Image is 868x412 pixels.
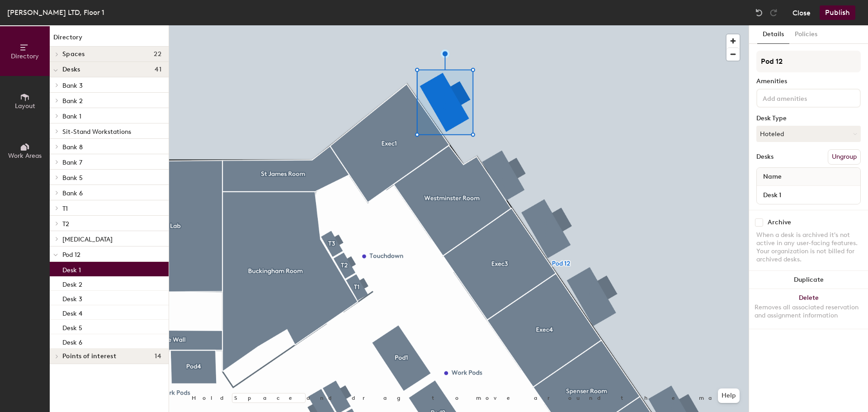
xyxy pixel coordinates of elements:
button: Ungroup [828,149,861,165]
button: Duplicate [749,271,868,289]
span: Sit-Stand Workstations [62,128,131,136]
button: Hoteled [756,126,861,142]
div: Amenities [756,78,861,85]
p: Desk 6 [62,336,82,346]
span: T1 [62,205,68,213]
span: T2 [62,220,69,228]
span: Bank 2 [62,97,83,105]
button: Details [757,25,789,44]
p: Desk 5 [62,322,82,332]
p: Desk 1 [62,264,81,274]
div: Desk Type [756,115,861,122]
div: Archive [768,219,791,226]
span: Spaces [62,51,85,58]
span: Bank 1 [62,113,81,120]
button: Policies [789,25,823,44]
span: Bank 3 [62,82,83,90]
img: Redo [769,8,778,17]
span: Work Areas [8,152,42,160]
p: Desk 3 [62,293,82,303]
input: Unnamed desk [759,189,859,201]
p: Desk 4 [62,307,82,317]
span: Name [759,169,786,185]
h1: Directory [50,33,169,47]
span: Bank 8 [62,143,83,151]
span: [MEDICAL_DATA] [62,236,113,243]
button: Help [718,388,740,403]
button: Close [793,5,811,20]
div: When a desk is archived it's not active in any user-facing features. Your organization is not bil... [756,231,861,264]
button: Publish [820,5,855,20]
span: Bank 7 [62,159,82,166]
span: Desks [62,66,80,73]
div: Removes all associated reservation and assignment information [755,303,863,320]
button: DeleteRemoves all associated reservation and assignment information [749,289,868,329]
span: 41 [155,66,161,73]
div: Desks [756,153,774,161]
span: Pod 12 [62,251,80,259]
span: 14 [155,353,161,360]
span: Bank 5 [62,174,83,182]
div: [PERSON_NAME] LTD, Floor 1 [7,7,104,18]
span: 22 [154,51,161,58]
img: Undo [755,8,764,17]
span: Bank 6 [62,189,83,197]
p: Desk 2 [62,278,82,289]
span: Layout [15,102,35,110]
span: Points of interest [62,353,116,360]
span: Directory [11,52,39,60]
input: Add amenities [761,92,842,103]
